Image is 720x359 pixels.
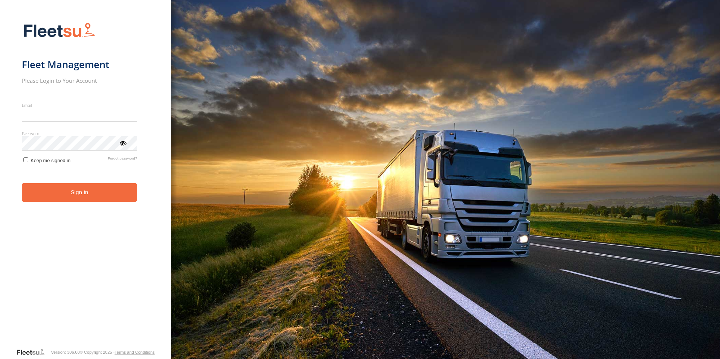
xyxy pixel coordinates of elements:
a: Terms and Conditions [114,350,154,354]
label: Password [22,131,137,136]
a: Forgot password? [108,156,137,163]
h2: Please Login to Your Account [22,77,137,84]
img: Fleetsu [22,21,97,40]
div: Version: 306.00 [51,350,79,354]
label: Email [22,102,137,108]
form: main [22,18,149,348]
h1: Fleet Management [22,58,137,71]
a: Visit our Website [16,348,51,356]
div: © Copyright 2025 - [80,350,155,354]
div: ViewPassword [119,139,127,146]
button: Sign in [22,183,137,202]
input: Keep me signed in [23,157,28,162]
span: Keep me signed in [31,158,70,163]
